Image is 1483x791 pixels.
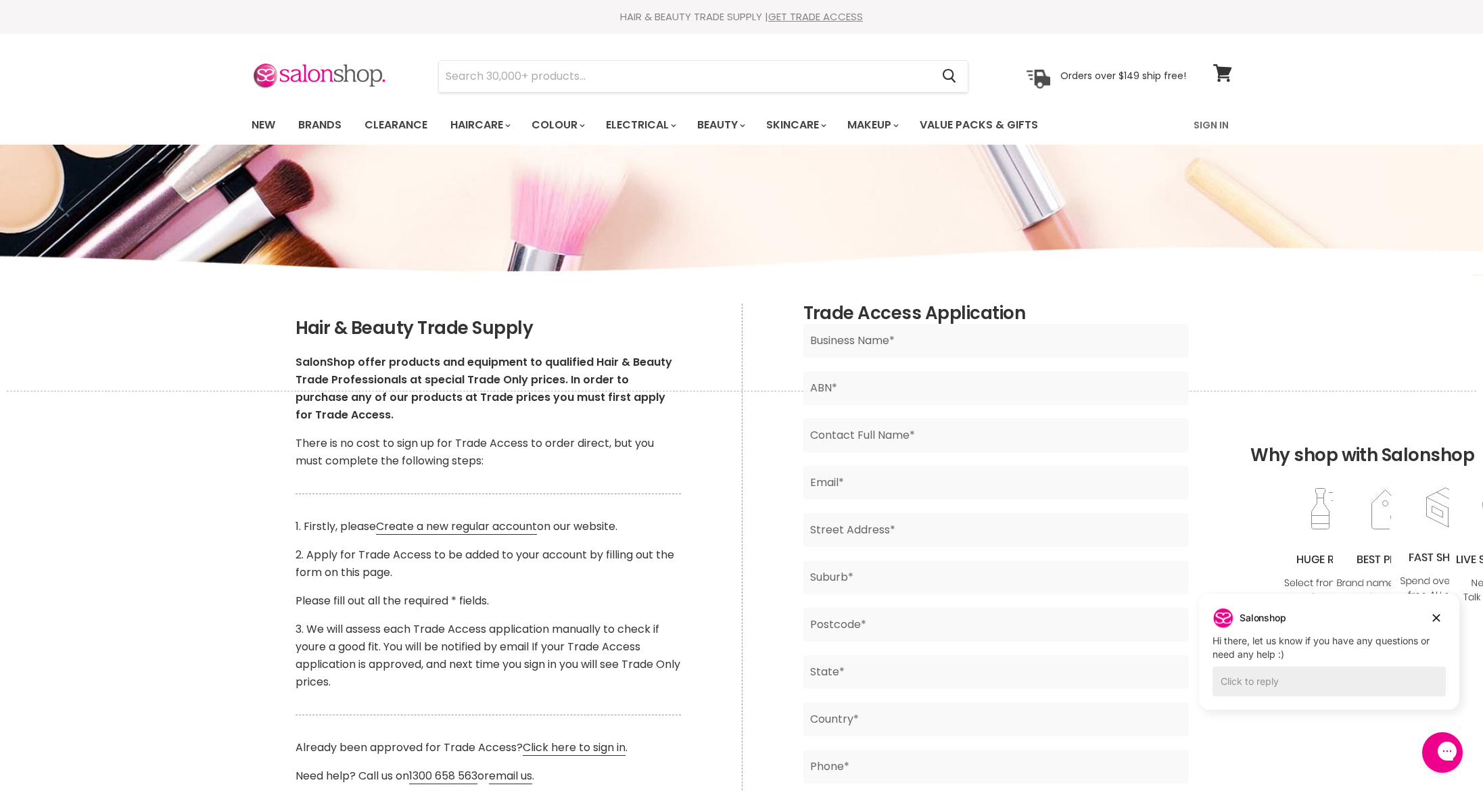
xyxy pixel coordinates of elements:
[409,768,477,784] a: 1300 658 563
[1333,487,1442,606] img: prices.jpg
[687,111,753,139] a: Beauty
[439,61,932,92] input: Search
[241,111,285,139] a: New
[241,105,1117,145] ul: Main menu
[521,111,593,139] a: Colour
[489,768,532,784] a: email us
[296,546,681,581] p: 2. Apply for Trade Access to be added to your account by filling out the form on this page.
[910,111,1048,139] a: Value Packs & Gifts
[376,519,537,535] a: Create a new regular account
[440,111,519,139] a: Haircare
[296,354,681,424] p: SalonShop offer products and equipment to qualified Hair & Beauty Trade Professionals at special ...
[1060,70,1186,82] p: Orders over $149 ship free!
[768,9,863,24] a: GET TRADE ACCESS
[756,111,834,139] a: Skincare
[296,739,681,757] p: Already been approved for Trade Access? .
[803,304,1188,324] h2: Trade Access Application
[296,318,681,339] h2: Hair & Beauty Trade Supply
[7,391,1476,486] h2: Why shop with Salonshop
[438,60,968,93] form: Product
[1185,111,1237,139] a: Sign In
[354,111,438,139] a: Clearance
[296,767,681,785] p: Need help? Call us on or .
[288,111,352,139] a: Brands
[596,111,684,139] a: Electrical
[235,105,1249,145] nav: Main
[1189,592,1469,730] iframe: Gorgias live chat campaigns
[296,518,681,535] p: 1. Firstly, please on our website.
[235,10,1249,24] div: HAIR & BEAUTY TRADE SUPPLY |
[1275,487,1384,606] img: range2_8cf790d4-220e-469f-917d-a18fed3854b6.jpg
[523,740,626,756] a: Click here to sign in
[296,435,681,470] p: There is no cost to sign up for Trade Access to order direct, but you must complete the following...
[296,621,681,691] p: 3. We will assess each Trade Access application manually to check if youre a good fit. You will b...
[1415,727,1469,777] iframe: Gorgias live chat messenger
[296,592,681,610] p: Please fill out all the required * fields.
[837,111,907,139] a: Makeup
[932,61,968,92] button: Search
